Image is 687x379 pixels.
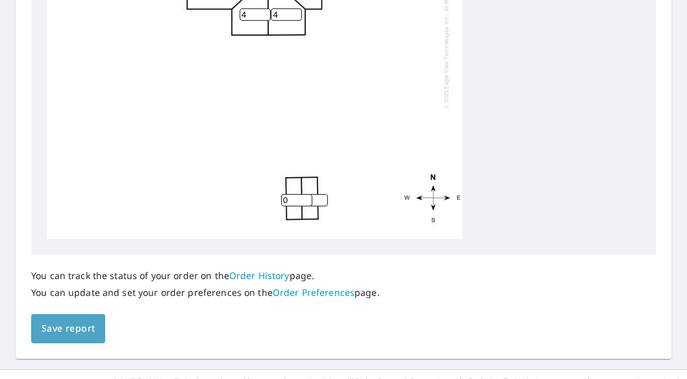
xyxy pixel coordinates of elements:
[31,287,380,299] p: You can update and set your order preferences on the page.
[31,314,105,343] button: Save report
[31,270,380,282] p: You can track the status of your order on the page.
[273,286,355,299] a: Order Preferences
[42,321,95,337] span: Save report
[229,269,290,282] a: Order History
